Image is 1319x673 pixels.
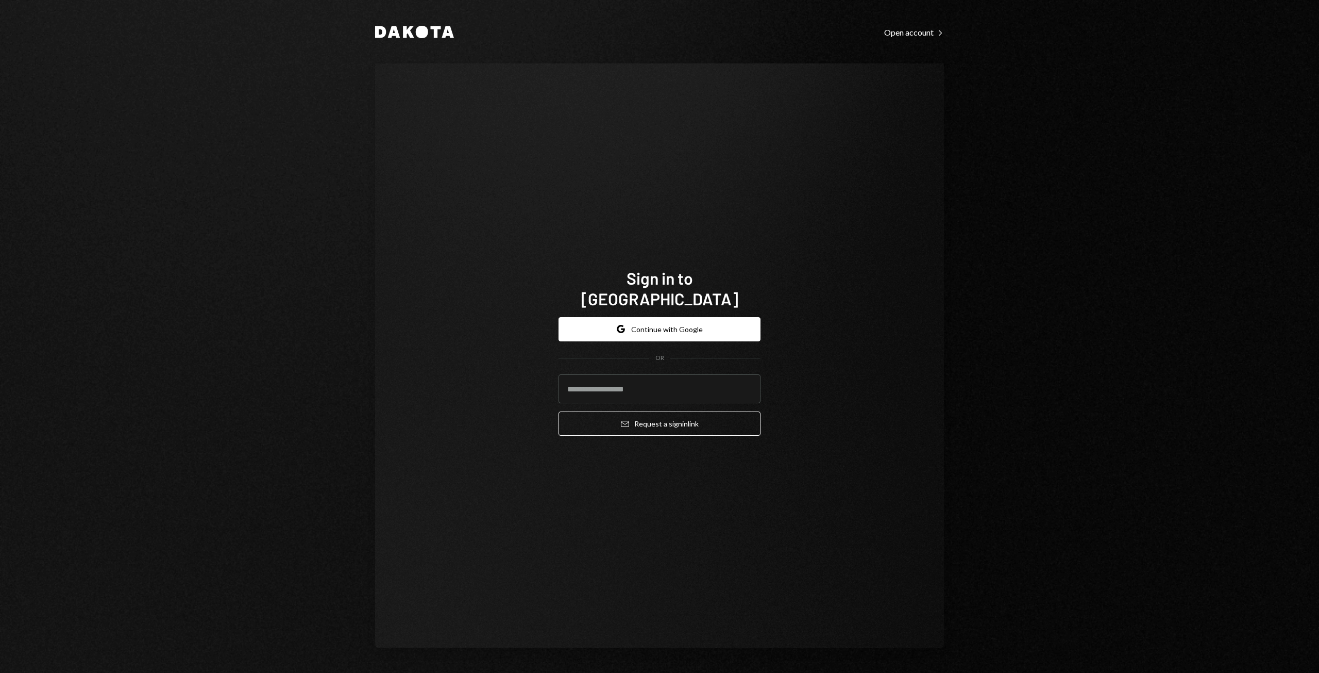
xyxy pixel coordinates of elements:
[884,26,944,38] a: Open account
[884,27,944,38] div: Open account
[559,317,760,341] button: Continue with Google
[559,268,760,309] h1: Sign in to [GEOGRAPHIC_DATA]
[559,412,760,436] button: Request a signinlink
[655,354,664,363] div: OR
